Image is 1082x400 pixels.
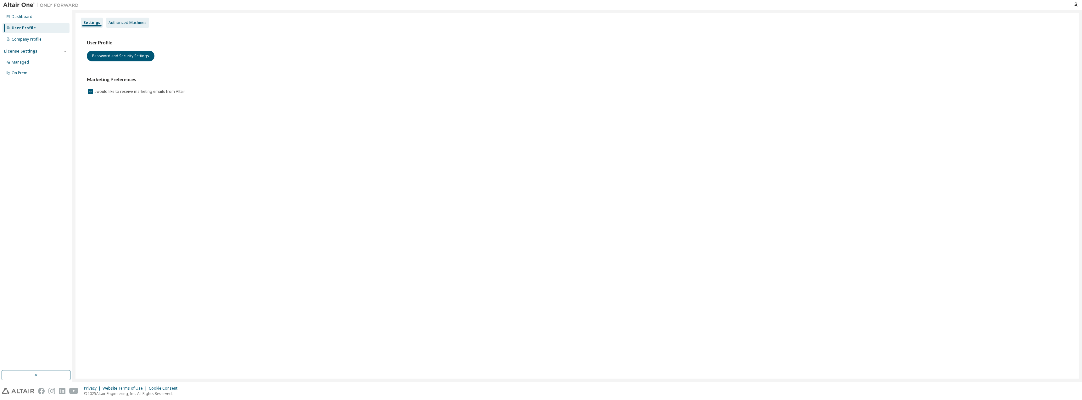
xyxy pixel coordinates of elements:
div: Cookie Consent [149,386,181,391]
h3: User Profile [87,40,1068,46]
div: Privacy [84,386,103,391]
div: Settings [83,20,100,25]
img: altair_logo.svg [2,388,34,394]
div: Company Profile [12,37,42,42]
img: youtube.svg [69,388,78,394]
p: © 2025 Altair Engineering, Inc. All Rights Reserved. [84,391,181,396]
img: linkedin.svg [59,388,65,394]
img: instagram.svg [48,388,55,394]
div: On Prem [12,70,27,76]
img: facebook.svg [38,388,45,394]
img: Altair One [3,2,82,8]
div: User Profile [12,25,36,31]
div: License Settings [4,49,37,54]
div: Website Terms of Use [103,386,149,391]
div: Authorized Machines [109,20,147,25]
div: Managed [12,60,29,65]
div: Dashboard [12,14,32,19]
h3: Marketing Preferences [87,76,1068,83]
label: I would like to receive marketing emails from Altair [94,88,187,95]
button: Password and Security Settings [87,51,154,61]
